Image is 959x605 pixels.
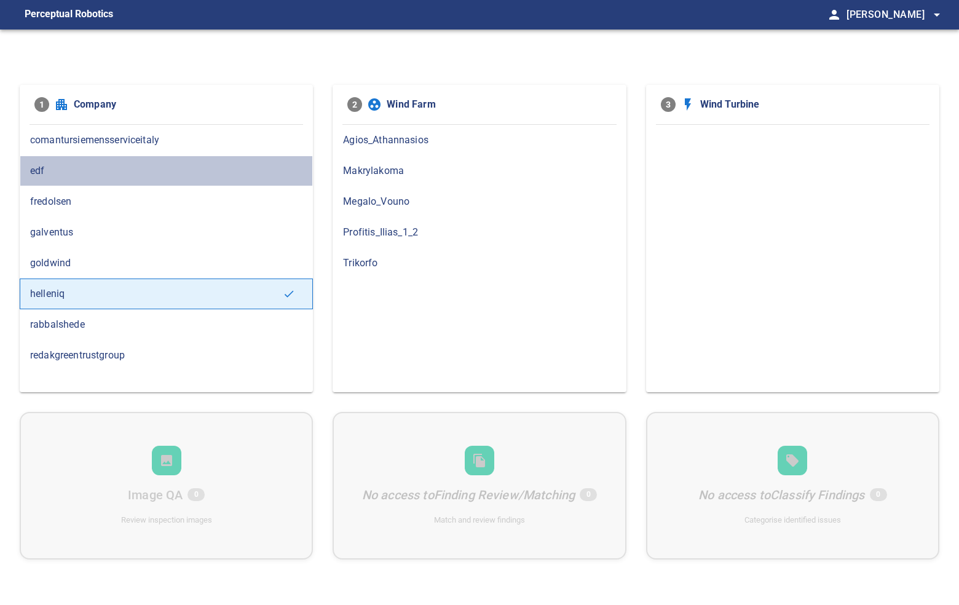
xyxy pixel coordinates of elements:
[842,2,944,27] button: [PERSON_NAME]
[20,125,313,156] div: comantursiemensserviceitaly
[30,348,302,363] span: redakgreentrustgroup
[343,133,615,148] span: Agios_Athannasios
[30,287,283,301] span: helleniq
[20,309,313,340] div: rabbalshede
[20,279,313,309] div: helleniq
[30,256,302,271] span: goldwind
[827,7,842,22] span: person
[20,186,313,217] div: fredolsen
[333,248,626,279] div: Trikorfo
[661,97,676,112] span: 3
[333,186,626,217] div: Megalo_Vouno
[343,194,615,209] span: Megalo_Vouno
[34,97,49,112] span: 1
[20,340,313,371] div: redakgreentrustgroup
[30,225,302,240] span: galventus
[30,164,302,178] span: edf
[847,6,944,23] span: [PERSON_NAME]
[333,125,626,156] div: Agios_Athannasios
[929,7,944,22] span: arrow_drop_down
[25,5,113,25] figcaption: Perceptual Robotics
[387,97,611,112] span: Wind Farm
[343,164,615,178] span: Makrylakoma
[347,97,362,112] span: 2
[74,97,298,112] span: Company
[30,194,302,209] span: fredolsen
[30,133,302,148] span: comantursiemensserviceitaly
[343,225,615,240] span: Profitis_Ilias_1_2
[30,317,302,332] span: rabbalshede
[333,217,626,248] div: Profitis_Ilias_1_2
[700,97,925,112] span: Wind Turbine
[20,217,313,248] div: galventus
[333,156,626,186] div: Makrylakoma
[20,156,313,186] div: edf
[343,256,615,271] span: Trikorfo
[20,248,313,279] div: goldwind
